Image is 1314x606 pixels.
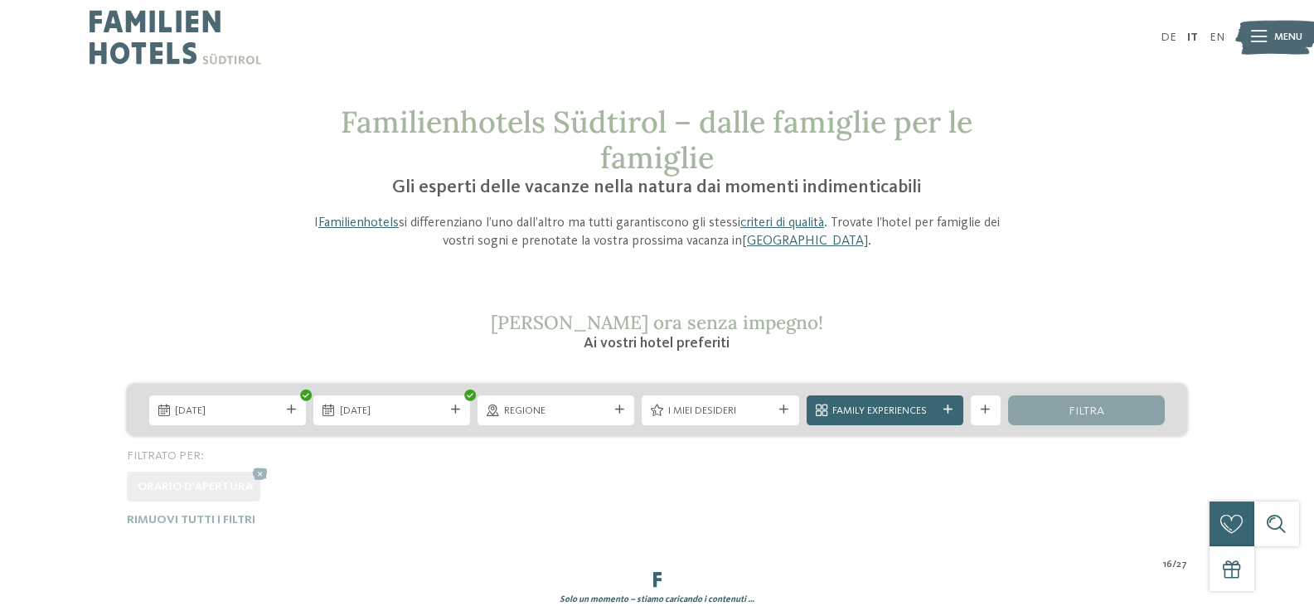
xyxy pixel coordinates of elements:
[318,216,399,230] a: Familienhotels
[340,404,444,419] span: [DATE]
[668,404,773,419] span: I miei desideri
[504,404,609,419] span: Regione
[1187,32,1198,43] a: IT
[742,235,868,248] a: [GEOGRAPHIC_DATA]
[1163,557,1172,572] span: 16
[491,310,823,334] span: [PERSON_NAME] ora senza impegno!
[1210,32,1224,43] a: EN
[832,404,937,419] span: Family Experiences
[115,594,1198,606] div: Solo un momento – stiamo caricando i contenuti …
[303,214,1012,251] p: I si differenziano l’uno dall’altro ma tutti garantiscono gli stessi . Trovate l’hotel per famigl...
[392,178,921,196] span: Gli esperti delle vacanze nella natura dai momenti indimenticabili
[1176,557,1187,572] span: 27
[1161,32,1176,43] a: DE
[1172,557,1176,572] span: /
[175,404,279,419] span: [DATE]
[341,103,972,177] span: Familienhotels Südtirol – dalle famiglie per le famiglie
[1274,30,1302,45] span: Menu
[740,216,824,230] a: criteri di qualità
[584,336,730,351] span: Ai vostri hotel preferiti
